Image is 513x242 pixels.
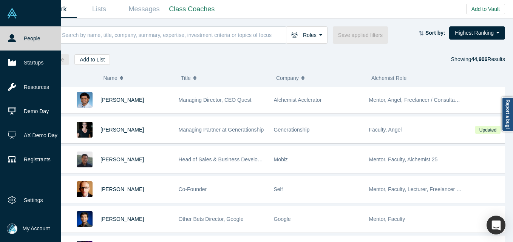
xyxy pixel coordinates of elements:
[179,156,293,162] span: Head of Sales & Business Development (interim)
[274,186,283,192] span: Self
[7,224,17,234] img: Mia Scott's Account
[77,152,93,167] img: Michael Chang's Profile Image
[369,216,405,222] span: Mentor, Faculty
[100,156,144,162] a: [PERSON_NAME]
[100,97,144,103] a: [PERSON_NAME]
[502,97,513,132] a: Report a bug!
[181,70,268,86] button: Title
[77,92,93,108] img: Gnani Palanikumar's Profile Image
[276,70,363,86] button: Company
[286,26,328,44] button: Roles
[471,56,487,62] strong: 44,906
[466,4,505,14] button: Add to Vault
[181,70,191,86] span: Title
[100,216,144,222] a: [PERSON_NAME]
[77,211,93,227] img: Steven Kan's Profile Image
[77,0,122,18] a: Lists
[122,0,167,18] a: Messages
[449,26,505,40] button: Highest Ranking
[179,97,252,103] span: Managing Director, CEO Quest
[103,70,173,86] button: Name
[451,54,505,65] div: Showing
[179,186,207,192] span: Co-Founder
[371,75,406,81] span: Alchemist Role
[475,126,500,134] span: Updated
[100,127,144,133] a: [PERSON_NAME]
[100,186,144,192] a: [PERSON_NAME]
[167,0,217,18] a: Class Coaches
[23,225,50,233] span: My Account
[103,70,117,86] span: Name
[7,8,17,18] img: Alchemist Vault Logo
[369,127,402,133] span: Faculty, Angel
[74,54,110,65] button: Add to List
[276,70,299,86] span: Company
[7,224,50,234] button: My Account
[471,56,505,62] span: Results
[179,216,244,222] span: Other Bets Director, Google
[274,97,322,103] span: Alchemist Acclerator
[274,216,291,222] span: Google
[274,127,310,133] span: Generationship
[61,26,286,44] input: Search by name, title, company, summary, expertise, investment criteria or topics of focus
[333,26,388,44] button: Save applied filters
[274,156,288,162] span: Mobiz
[77,181,93,197] img: Robert Winder's Profile Image
[179,127,264,133] span: Managing Partner at Generationship
[425,30,445,36] strong: Sort by:
[369,156,438,162] span: Mentor, Faculty, Alchemist 25
[77,122,93,138] img: Rachel Chalmers's Profile Image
